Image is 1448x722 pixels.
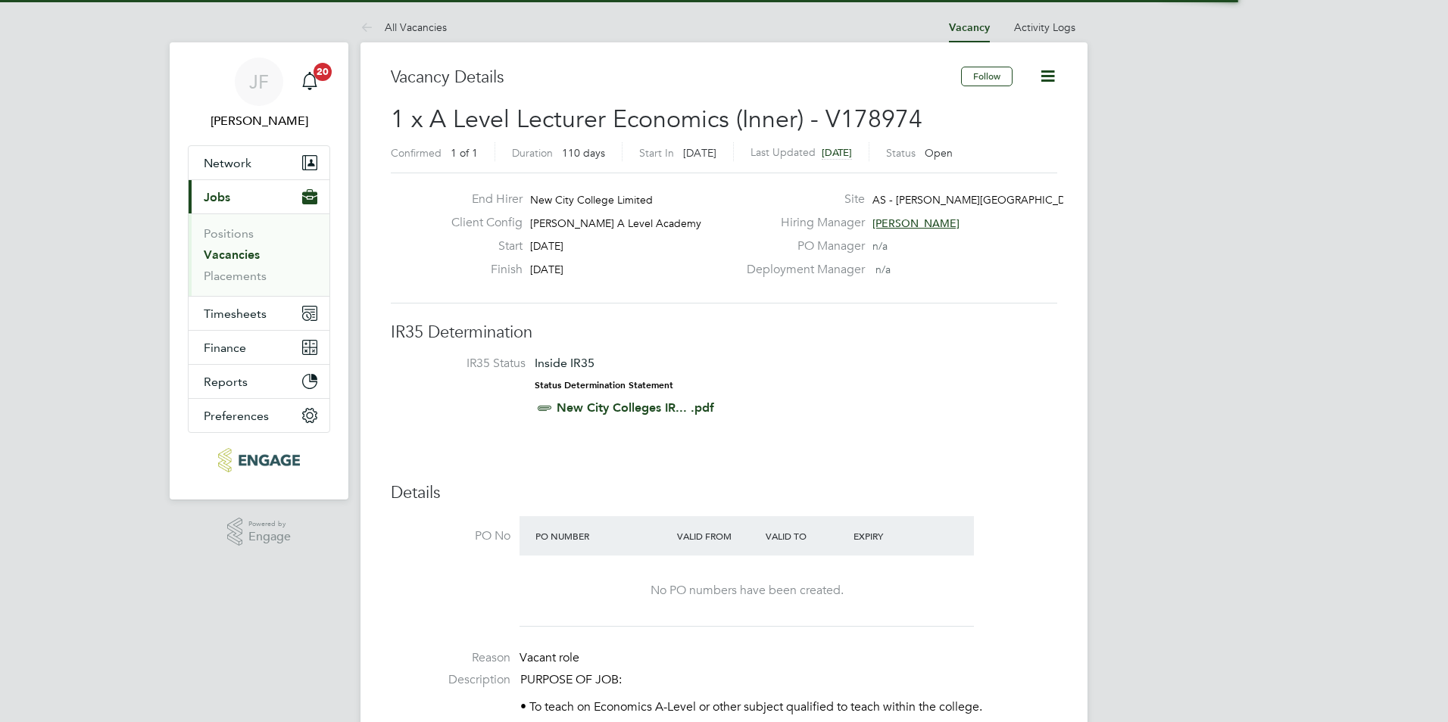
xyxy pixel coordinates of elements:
[391,672,510,688] label: Description
[248,531,291,543] span: Engage
[391,650,510,666] label: Reason
[738,215,865,231] label: Hiring Manager
[738,262,865,278] label: Deployment Manager
[850,522,938,549] div: Expiry
[751,145,816,159] label: Last Updated
[762,522,850,549] div: Valid To
[189,213,329,296] div: Jobs
[961,67,1013,86] button: Follow
[822,146,852,159] span: [DATE]
[391,146,442,160] label: Confirmed
[406,356,526,372] label: IR35 Status
[530,193,653,207] span: New City College Limited
[639,146,674,160] label: Start In
[391,482,1057,504] h3: Details
[557,400,714,415] a: New City Colleges IR... .pdf
[391,104,922,134] span: 1 x A Level Lecturer Economics (Inner) - V178974
[204,341,246,355] span: Finance
[204,247,260,262] a: Vacancies
[295,58,325,106] a: 20
[562,146,605,160] span: 110 days
[391,528,510,544] label: PO No
[532,522,673,549] div: PO Number
[204,226,254,241] a: Positions
[886,146,916,160] label: Status
[204,375,248,389] span: Reports
[439,215,523,231] label: Client Config
[439,238,523,254] label: Start
[360,20,447,34] a: All Vacancies
[683,146,716,160] span: [DATE]
[189,297,329,330] button: Timesheets
[249,72,269,92] span: JF
[512,146,553,160] label: Duration
[520,650,579,665] span: Vacant role
[673,522,762,549] div: Valid From
[227,518,292,546] a: Powered byEngage
[188,112,330,130] span: James Farrington
[391,322,1057,344] h3: IR35 Determination
[188,58,330,130] a: JF[PERSON_NAME]
[189,146,329,179] button: Network
[170,42,348,499] nav: Main navigation
[535,356,594,370] span: Inside IR35
[535,583,959,599] div: No PO numbers have been created.
[520,699,1057,715] p: • To teach on Economics A-Level or other subject qualified to teach within the college.
[925,146,953,160] span: Open
[439,262,523,278] label: Finish
[204,190,230,204] span: Jobs
[218,448,299,472] img: huntereducation-logo-retina.png
[189,331,329,364] button: Finance
[189,399,329,432] button: Preferences
[872,239,888,253] span: n/a
[204,156,251,170] span: Network
[530,263,563,276] span: [DATE]
[872,193,1089,207] span: AS - [PERSON_NAME][GEOGRAPHIC_DATA]
[872,216,960,230] span: [PERSON_NAME]
[875,263,891,276] span: n/a
[535,380,673,391] strong: Status Determination Statement
[314,63,332,81] span: 20
[530,216,701,230] span: [PERSON_NAME] A Level Academy
[520,672,1057,688] p: PURPOSE OF JOB:
[451,146,478,160] span: 1 of 1
[530,239,563,253] span: [DATE]
[738,191,865,207] label: Site
[391,67,961,89] h3: Vacancy Details
[738,238,865,254] label: PO Manager
[204,307,267,321] span: Timesheets
[439,191,523,207] label: End Hirer
[204,269,267,283] a: Placements
[1014,20,1075,34] a: Activity Logs
[189,180,329,213] button: Jobs
[189,365,329,398] button: Reports
[949,21,990,34] a: Vacancy
[248,518,291,531] span: Powered by
[188,448,330,472] a: Go to home page
[204,409,269,423] span: Preferences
